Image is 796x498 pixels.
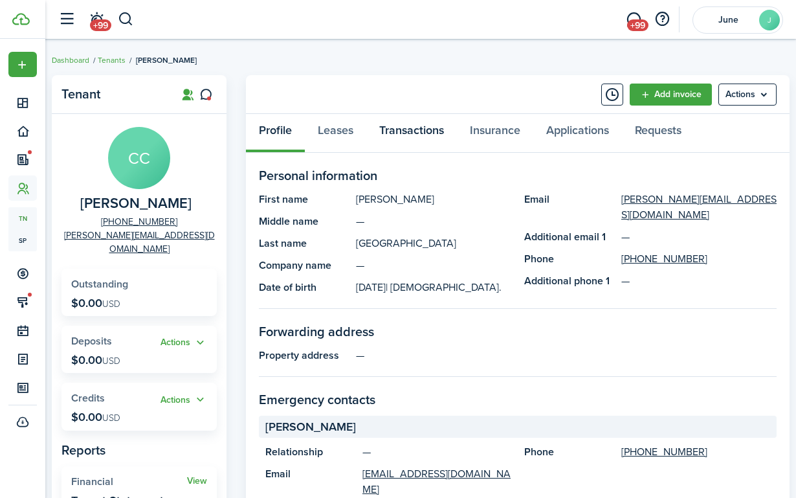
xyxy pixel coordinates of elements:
panel-main-title: Tenant [61,87,165,102]
span: [PERSON_NAME] [136,54,197,66]
panel-main-description: — [356,214,511,229]
span: USD [102,297,120,311]
span: Claudine Cuenca [80,196,192,212]
a: Add invoice [630,84,712,106]
span: Deposits [71,334,112,348]
a: [PHONE_NUMBER] [101,215,177,229]
panel-main-title: Relationship [265,444,356,460]
panel-main-title: First name [259,192,349,207]
panel-main-description: — [356,258,511,273]
a: Notifications [84,3,109,36]
span: [PERSON_NAME] [265,418,356,436]
panel-main-subtitle: Reports [61,440,217,460]
a: [PERSON_NAME][EMAIL_ADDRESS][DOMAIN_NAME] [61,229,217,256]
panel-main-title: Company name [259,258,349,273]
panel-main-description: [DATE] [356,280,511,295]
button: Open menu [160,392,207,407]
a: Insurance [457,114,533,153]
a: Requests [622,114,694,153]
span: | [DEMOGRAPHIC_DATA]. [386,280,502,295]
a: [EMAIL_ADDRESS][DOMAIN_NAME] [362,466,511,497]
panel-main-description: [PERSON_NAME] [356,192,511,207]
panel-main-title: Phone [524,444,615,460]
span: Credits [71,390,105,405]
panel-main-section-title: Personal information [259,166,777,185]
a: [PHONE_NUMBER] [621,444,707,460]
button: Actions [160,392,207,407]
panel-main-description: — [362,444,511,460]
a: Applications [533,114,622,153]
a: Transactions [366,114,457,153]
button: Open menu [718,84,777,106]
panel-main-title: Additional email 1 [524,229,615,245]
panel-main-title: Middle name [259,214,349,229]
a: tn [8,207,37,229]
button: Timeline [601,84,623,106]
span: June [702,16,754,25]
panel-main-title: Date of birth [259,280,349,295]
button: Search [118,8,134,30]
img: TenantCloud [12,13,30,25]
p: $0.00 [71,354,120,367]
a: Tenants [98,54,126,66]
panel-main-section-title: Emergency contacts [259,390,777,409]
button: Open resource center [651,8,673,30]
span: USD [102,354,120,368]
widget-stats-title: Financial [71,476,187,488]
panel-main-description: [GEOGRAPHIC_DATA] [356,236,511,251]
panel-main-title: Phone [524,251,615,267]
a: [PHONE_NUMBER] [621,251,707,267]
a: Messaging [621,3,646,36]
a: sp [8,229,37,251]
panel-main-title: Last name [259,236,349,251]
menu-btn: Actions [718,84,777,106]
panel-main-title: Additional phone 1 [524,273,615,289]
panel-main-title: Property address [259,348,349,363]
p: $0.00 [71,297,120,310]
a: Dashboard [52,54,89,66]
panel-main-title: Email [265,466,356,497]
avatar-text: CC [108,127,170,189]
p: $0.00 [71,411,120,424]
span: +99 [627,19,648,31]
a: [PERSON_NAME][EMAIL_ADDRESS][DOMAIN_NAME] [621,192,777,223]
a: View [187,476,207,486]
panel-main-title: Email [524,192,615,223]
panel-main-description: — [356,348,777,363]
a: Leases [305,114,366,153]
span: +99 [90,19,111,31]
button: Open menu [8,52,37,77]
avatar-text: J [759,10,780,30]
button: Open menu [160,335,207,350]
span: Outstanding [71,277,128,291]
button: Actions [160,335,207,350]
panel-main-section-title: Forwarding address [259,322,777,341]
span: USD [102,411,120,425]
button: Open sidebar [54,7,79,32]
